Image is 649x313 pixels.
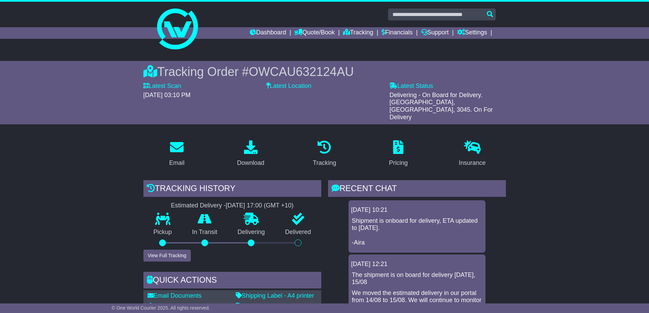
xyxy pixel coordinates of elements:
a: Tracking [343,27,373,39]
span: [DATE] 03:10 PM [143,92,191,98]
p: Delivered [275,229,321,236]
label: Latest Scan [143,82,181,90]
p: We moved the estimated delivery in our portal from 14/08 to 15/08. We will continue to monitor un... [352,289,482,312]
a: Download [233,138,269,170]
div: Insurance [459,158,486,168]
div: RECENT CHAT [328,180,506,199]
label: Latest Status [389,82,433,90]
p: The shipment is on board for delivery [DATE], 15/08 [352,271,482,286]
a: Tracking [308,138,340,170]
p: Pickup [143,229,182,236]
a: Email Documents [148,292,202,299]
a: Financials [382,27,413,39]
a: Shipping Label - A4 printer [236,292,314,299]
div: Tracking history [143,180,321,199]
a: Pricing [385,138,412,170]
div: Tracking Order # [143,64,506,79]
a: Settings [457,27,487,39]
p: Shipment is onboard for delivery, ETA updated to [DATE]. -Aira [352,217,482,247]
a: Quote/Book [294,27,335,39]
div: Tracking [313,158,336,168]
div: [DATE] 17:00 (GMT +10) [226,202,294,209]
div: Email [169,158,184,168]
div: Quick Actions [143,272,321,290]
div: [DATE] 12:21 [351,261,483,268]
a: Support [421,27,449,39]
span: OWCAU632124AU [249,65,354,79]
a: Download Documents [148,303,214,310]
span: Delivering - On Board for Delivery. [GEOGRAPHIC_DATA], [GEOGRAPHIC_DATA], 3045. On For Delivery [389,92,493,121]
div: [DATE] 10:21 [351,206,483,214]
span: © One World Courier 2025. All rights reserved. [112,305,210,311]
div: Pricing [389,158,408,168]
div: Download [237,158,264,168]
a: Email [165,138,189,170]
a: Insurance [454,138,490,170]
p: In Transit [182,229,228,236]
p: Delivering [228,229,275,236]
button: View Full Tracking [143,250,191,262]
div: Estimated Delivery - [143,202,321,209]
label: Latest Location [266,82,311,90]
a: Dashboard [250,27,286,39]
